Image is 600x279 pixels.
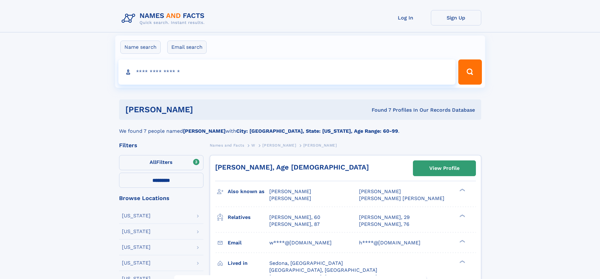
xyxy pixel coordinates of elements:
[269,260,343,266] span: Sedona, [GEOGRAPHIC_DATA]
[359,195,444,201] span: [PERSON_NAME] [PERSON_NAME]
[251,141,255,149] a: W
[262,143,296,148] span: [PERSON_NAME]
[167,41,207,54] label: Email search
[359,214,410,221] a: [PERSON_NAME], 29
[122,245,151,250] div: [US_STATE]
[458,214,466,218] div: ❯
[122,260,151,265] div: [US_STATE]
[262,141,296,149] a: [PERSON_NAME]
[251,143,255,148] span: W
[228,258,269,269] h3: Lived in
[118,59,456,85] input: search input
[269,214,320,221] a: [PERSON_NAME], 60
[458,59,482,85] button: Search Button
[228,186,269,197] h3: Also known as
[125,106,283,114] h1: [PERSON_NAME]
[122,229,151,234] div: [US_STATE]
[119,195,203,201] div: Browse Locations
[282,107,475,114] div: Found 7 Profiles In Our Records Database
[119,120,481,135] div: We found 7 people named with .
[269,195,311,201] span: [PERSON_NAME]
[429,161,460,176] div: View Profile
[183,128,226,134] b: [PERSON_NAME]
[210,141,244,149] a: Names and Facts
[303,143,337,148] span: [PERSON_NAME]
[359,188,401,194] span: [PERSON_NAME]
[380,10,431,25] a: Log In
[122,213,151,218] div: [US_STATE]
[119,10,210,27] img: Logo Names and Facts
[413,161,476,176] a: View Profile
[120,41,161,54] label: Name search
[458,239,466,243] div: ❯
[215,163,369,171] a: [PERSON_NAME], Age [DEMOGRAPHIC_DATA]
[458,188,466,192] div: ❯
[269,188,311,194] span: [PERSON_NAME]
[236,128,398,134] b: City: [GEOGRAPHIC_DATA], State: [US_STATE], Age Range: 60-99
[431,10,481,25] a: Sign Up
[228,237,269,248] h3: Email
[269,267,377,273] span: [GEOGRAPHIC_DATA], [GEOGRAPHIC_DATA]
[359,221,409,228] a: [PERSON_NAME], 76
[150,159,156,165] span: All
[269,221,320,228] a: [PERSON_NAME], 87
[119,142,203,148] div: Filters
[119,155,203,170] label: Filters
[228,212,269,223] h3: Relatives
[458,259,466,264] div: ❯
